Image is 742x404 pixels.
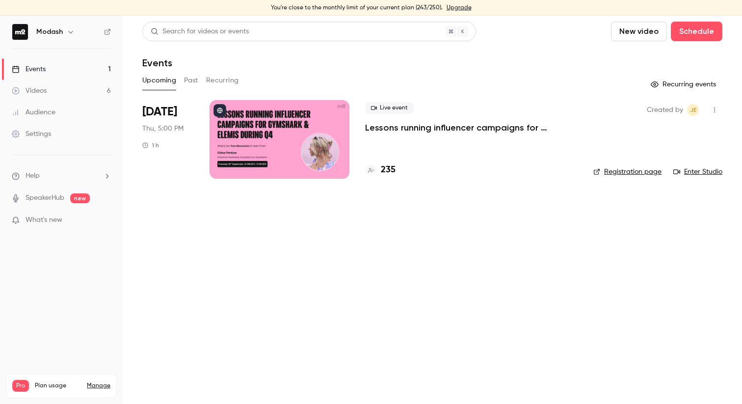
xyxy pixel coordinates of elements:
img: Modash [12,24,28,40]
span: Live event [365,102,414,114]
span: new [70,193,90,203]
span: What's new [26,215,62,225]
a: SpeakerHub [26,193,64,203]
div: Sep 18 Thu, 5:00 PM (Europe/London) [142,100,194,179]
div: 1 h [142,141,159,149]
h1: Events [142,57,172,69]
button: Upcoming [142,73,176,88]
span: Pro [12,380,29,392]
span: Plan usage [35,382,81,390]
div: Search for videos or events [151,27,249,37]
div: Events [12,64,46,74]
span: JE [690,104,696,116]
a: Manage [87,382,110,390]
div: Settings [12,129,51,139]
a: Upgrade [447,4,472,12]
button: Recurring [206,73,239,88]
button: New video [611,22,667,41]
iframe: Noticeable Trigger [99,216,111,225]
h4: 235 [381,163,396,177]
li: help-dropdown-opener [12,171,111,181]
span: Created by [647,104,683,116]
span: [DATE] [142,104,177,120]
h6: Modash [36,27,63,37]
button: Past [184,73,198,88]
a: 235 [365,163,396,177]
button: Schedule [671,22,722,41]
button: Recurring events [646,77,722,92]
div: Audience [12,108,55,117]
a: Lessons running influencer campaigns for Gymshark & Elemis during Q4 [365,122,578,134]
span: Thu, 5:00 PM [142,124,184,134]
span: Help [26,171,40,181]
div: Videos [12,86,47,96]
a: Registration page [593,167,662,177]
a: Enter Studio [673,167,722,177]
span: Jack Eaton [687,104,699,116]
